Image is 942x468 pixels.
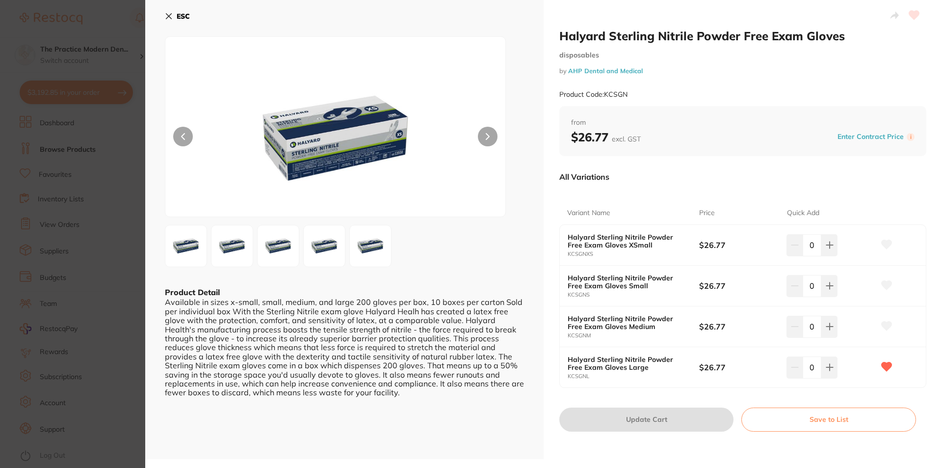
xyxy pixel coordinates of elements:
b: $26.77 [699,362,778,373]
img: LWpwZy01ODI2NQ [353,228,388,264]
img: LWpwZy01ODI2Mw [261,228,296,264]
small: KCSGNS [568,292,699,298]
b: Product Detail [165,287,220,297]
a: AHP Dental and Medical [568,67,643,75]
img: LWpwZy01ODI2NA [307,228,342,264]
small: disposables [559,51,926,59]
img: LWpwZy01ODI2Mg [214,228,250,264]
span: excl. GST [612,135,641,143]
b: Halyard Sterling Nitrile Powder Free Exam Gloves Medium [568,315,686,330]
b: $26.77 [571,130,641,144]
h2: Halyard Sterling Nitrile Powder Free Exam Gloves [559,28,926,43]
small: Product Code: KCSGN [559,90,628,99]
b: ESC [177,12,190,21]
img: LWpwZy01ODI2MQ [234,61,438,217]
button: Enter Contract Price [835,132,907,141]
button: ESC [165,8,190,25]
label: i [907,133,915,141]
small: by [559,67,926,75]
small: KCSGNM [568,332,699,339]
button: Update Cart [559,408,733,431]
b: Halyard Sterling Nitrile Powder Free Exam Gloves XSmall [568,233,686,249]
button: Save to List [741,408,916,431]
b: Halyard Sterling Nitrile Powder Free Exam Gloves Small [568,274,686,290]
p: All Variations [559,172,609,182]
div: Available in sizes x-small, small, medium, and large 200 gloves per box, 10 boxes per carton Sold... [165,298,524,397]
b: Halyard Sterling Nitrile Powder Free Exam Gloves Large [568,356,686,371]
small: KCSGNL [568,373,699,380]
p: Quick Add [787,208,819,218]
span: from [571,118,915,128]
p: Variant Name [567,208,610,218]
img: LWpwZy01ODI2MQ [168,228,204,264]
b: $26.77 [699,240,778,250]
b: $26.77 [699,280,778,291]
p: Price [699,208,715,218]
b: $26.77 [699,321,778,332]
small: KCSGNXS [568,251,699,257]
